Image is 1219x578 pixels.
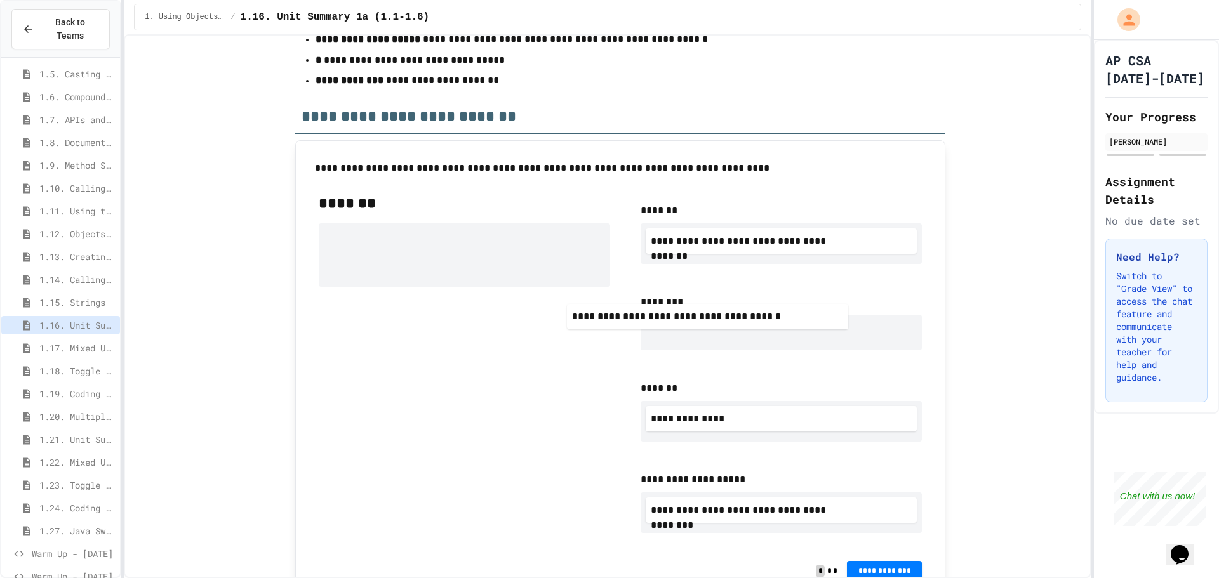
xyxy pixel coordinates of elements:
span: 1.6. Compound Assignment Operators [39,90,115,103]
span: 1.17. Mixed Up Code Practice 1.1-1.6 [39,341,115,355]
div: No due date set [1105,213,1208,228]
span: 1.22. Mixed Up Code Practice 1b (1.7-1.15) [39,456,115,469]
button: Back to Teams [11,9,110,49]
span: 1.10. Calling Class Methods [39,181,115,195]
span: 1.12. Objects - Instances of Classes [39,227,115,240]
span: Back to Teams [41,16,99,43]
p: Switch to "Grade View" to access the chat feature and communicate with your teacher for help and ... [1116,270,1197,384]
iframe: chat widget [1166,527,1206,565]
span: 1.8. Documentation with Comments and Preconditions [39,136,115,149]
h3: Need Help? [1116,249,1197,265]
span: 1.18. Toggle Mixed Up or Write Code Practice 1.1-1.6 [39,364,115,378]
span: / [230,12,235,22]
span: 1.9. Method Signatures [39,159,115,172]
span: 1.13. Creating and Initializing Objects: Constructors [39,250,115,263]
h1: AP CSA [DATE]-[DATE] [1105,51,1208,87]
span: 1.19. Coding Practice 1a (1.1-1.6) [39,387,115,400]
div: My Account [1104,5,1143,34]
span: 1. Using Objects and Methods [145,12,225,22]
span: 1.11. Using the Math Class [39,204,115,218]
span: 1.24. Coding Practice 1b (1.7-1.15) [39,501,115,515]
span: 1.5. Casting and Ranges of Values [39,67,115,81]
h2: Assignment Details [1105,173,1208,208]
span: 1.15. Strings [39,296,115,309]
span: 1.23. Toggle Mixed Up or Write Code Practice 1b (1.7-1.15) [39,478,115,492]
span: 1.7. APIs and Libraries [39,113,115,126]
span: 1.16. Unit Summary 1a (1.1-1.6) [241,10,430,25]
span: 1.21. Unit Summary 1b (1.7-1.15) [39,433,115,446]
h2: Your Progress [1105,108,1208,126]
span: 1.16. Unit Summary 1a (1.1-1.6) [39,319,115,332]
span: Warm Up - [DATE] [32,547,115,560]
span: 1.14. Calling Instance Methods [39,273,115,286]
span: 1.20. Multiple Choice Exercises for Unit 1a (1.1-1.6) [39,410,115,423]
div: [PERSON_NAME] [1109,136,1204,147]
span: 1.27. Java Swing GUIs (optional) [39,524,115,537]
iframe: chat widget [1114,472,1206,526]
